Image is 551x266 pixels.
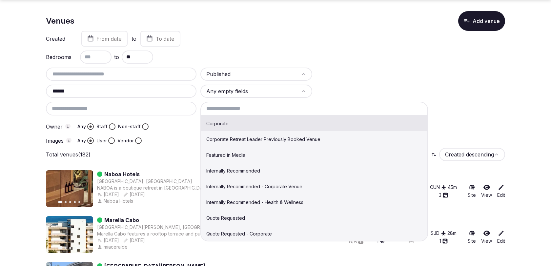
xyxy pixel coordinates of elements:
button: 45m [448,184,457,191]
div: 45 m [448,184,457,191]
button: [DATE] [97,191,119,198]
label: Any [77,137,86,144]
h1: Venues [46,15,74,27]
button: Go to slide 1 [58,201,63,203]
button: Go to slide 5 [78,201,80,203]
button: Go to slide 4 [74,201,76,203]
label: to [132,35,136,42]
span: To date [155,35,174,42]
button: Owner [65,124,71,129]
button: Go to slide 3 [69,201,71,203]
button: Go to slide 2 [65,201,67,203]
button: Go to slide 1 [58,247,63,249]
div: NABOA is a boutique retreat in [GEOGRAPHIC_DATA]—an intimate barefoot sanctuary nestled in the ju... [97,185,289,191]
button: 3 [439,192,448,198]
button: [GEOGRAPHIC_DATA], [GEOGRAPHIC_DATA] [97,178,192,185]
button: CUN [430,184,446,191]
label: Non-staff [118,123,141,130]
a: Naboa Hotels [104,170,140,178]
span: Internally Recommended - Corporate Venue [206,184,302,189]
span: Internally Recommended - Health & Wellness [206,199,303,205]
label: Bedrooms [46,54,72,60]
label: Owner [46,124,72,130]
a: Site [468,230,476,244]
label: Staff [96,123,108,130]
button: Add venue [458,11,505,31]
label: User [96,137,107,144]
button: From date [81,31,128,47]
button: miaceralde [97,244,129,250]
button: SJD [431,230,446,236]
button: [DATE] [97,237,119,244]
div: 28 m [447,230,457,236]
button: [DATE] [123,237,145,244]
button: Images [66,138,71,143]
span: Internally Recommended [206,168,260,174]
a: Marella Cabo [104,216,139,224]
a: Site [468,184,476,198]
img: Featured image for Naboa Hotels [46,170,93,207]
button: Go to slide 4 [74,247,76,249]
span: Corporate [206,121,229,126]
span: Quote Requested [206,215,245,221]
span: to [114,53,119,61]
a: View [481,184,492,198]
p: Total venues (182) [46,151,91,158]
button: 28m [447,230,457,236]
button: Go to slide 5 [78,247,80,249]
div: Marella Cabo features a rooftop terrace and puts you just a 5-minute drive from [GEOGRAPHIC_DATA]... [97,231,289,237]
button: 1 [439,238,448,244]
button: Naboa Hotels [97,198,134,204]
button: [DATE] [123,191,145,198]
label: Vendor [117,137,134,144]
label: Created [46,36,72,41]
button: Go to slide 3 [69,247,71,249]
img: Featured image for Marella Cabo [46,216,93,253]
button: [GEOGRAPHIC_DATA][PERSON_NAME], [GEOGRAPHIC_DATA] [97,224,229,231]
button: Go to slide 2 [65,247,67,249]
span: Corporate Retreat Leader Previously Booked Venue [206,136,320,142]
span: Featured in Media [206,152,245,158]
span: Quote Requested - Corporate [206,231,272,236]
label: Images [46,138,72,144]
button: To date [140,31,180,47]
a: View [481,230,492,244]
label: Any [77,123,86,130]
a: Edit [497,184,505,198]
span: From date [96,35,122,42]
a: Edit [497,230,505,244]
